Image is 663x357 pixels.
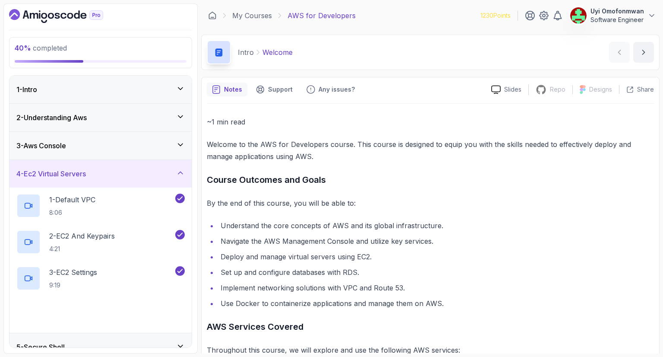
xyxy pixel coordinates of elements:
p: Notes [224,85,242,94]
button: user profile imageUyi OmofonmwanSoftware Engineer [570,7,656,24]
button: Feedback button [301,83,360,96]
p: Repo [550,85,565,94]
h3: Course Outcomes and Goals [207,173,654,187]
p: ~1 min read [207,116,654,128]
button: 3-Aws Console [9,132,192,159]
p: Software Engineer [590,16,644,24]
button: next content [633,42,654,63]
p: 1230 Points [480,11,511,20]
button: 3-EC2 Settings9:19 [16,266,185,290]
p: AWS for Developers [287,10,356,21]
button: Share [619,85,654,94]
p: Designs [589,85,612,94]
h3: 2 - Understanding Aws [16,112,87,123]
p: Share [637,85,654,94]
p: Welcome [262,47,293,57]
p: Intro [238,47,254,57]
button: Support button [251,83,298,96]
button: previous content [609,42,630,63]
p: 8:06 [49,208,95,217]
a: Slides [484,85,528,94]
p: 3 - EC2 Settings [49,267,97,277]
p: Any issues? [319,85,355,94]
button: 1-Intro [9,76,192,103]
h3: 1 - Intro [16,84,37,95]
h3: 5 - Secure Shell [16,342,65,352]
span: 40 % [15,44,31,52]
img: user profile image [570,7,587,24]
li: Deploy and manage virtual servers using EC2. [218,251,654,263]
a: Dashboard [208,11,217,20]
h3: AWS Services Covered [207,320,654,334]
li: Implement networking solutions with VPC and Route 53. [218,282,654,294]
p: 4:21 [49,245,115,253]
p: Support [268,85,293,94]
a: Dashboard [9,9,123,23]
h3: 4 - Ec2 Virtual Servers [16,169,86,179]
span: completed [15,44,67,52]
p: 1 - Default VPC [49,194,95,205]
p: Throughout this course, we will explore and use the following AWS services: [207,344,654,356]
p: Welcome to the AWS for Developers course. This course is designed to equip you with the skills ne... [207,138,654,163]
p: 2 - EC2 And Keypairs [49,231,115,241]
p: Slides [504,85,521,94]
button: 4-Ec2 Virtual Servers [9,160,192,188]
p: By the end of this course, you will be able to: [207,197,654,209]
li: Set up and configure databases with RDS. [218,266,654,278]
p: 9:19 [49,281,97,290]
button: 2-EC2 And Keypairs4:21 [16,230,185,254]
li: Navigate the AWS Management Console and utilize key services. [218,235,654,247]
button: 2-Understanding Aws [9,104,192,131]
button: 1-Default VPC8:06 [16,194,185,218]
li: Understand the core concepts of AWS and its global infrastructure. [218,220,654,232]
button: notes button [207,83,247,96]
h3: 3 - Aws Console [16,140,66,151]
li: Use Docker to containerize applications and manage them on AWS. [218,297,654,309]
a: My Courses [232,10,272,21]
p: Uyi Omofonmwan [590,7,644,16]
